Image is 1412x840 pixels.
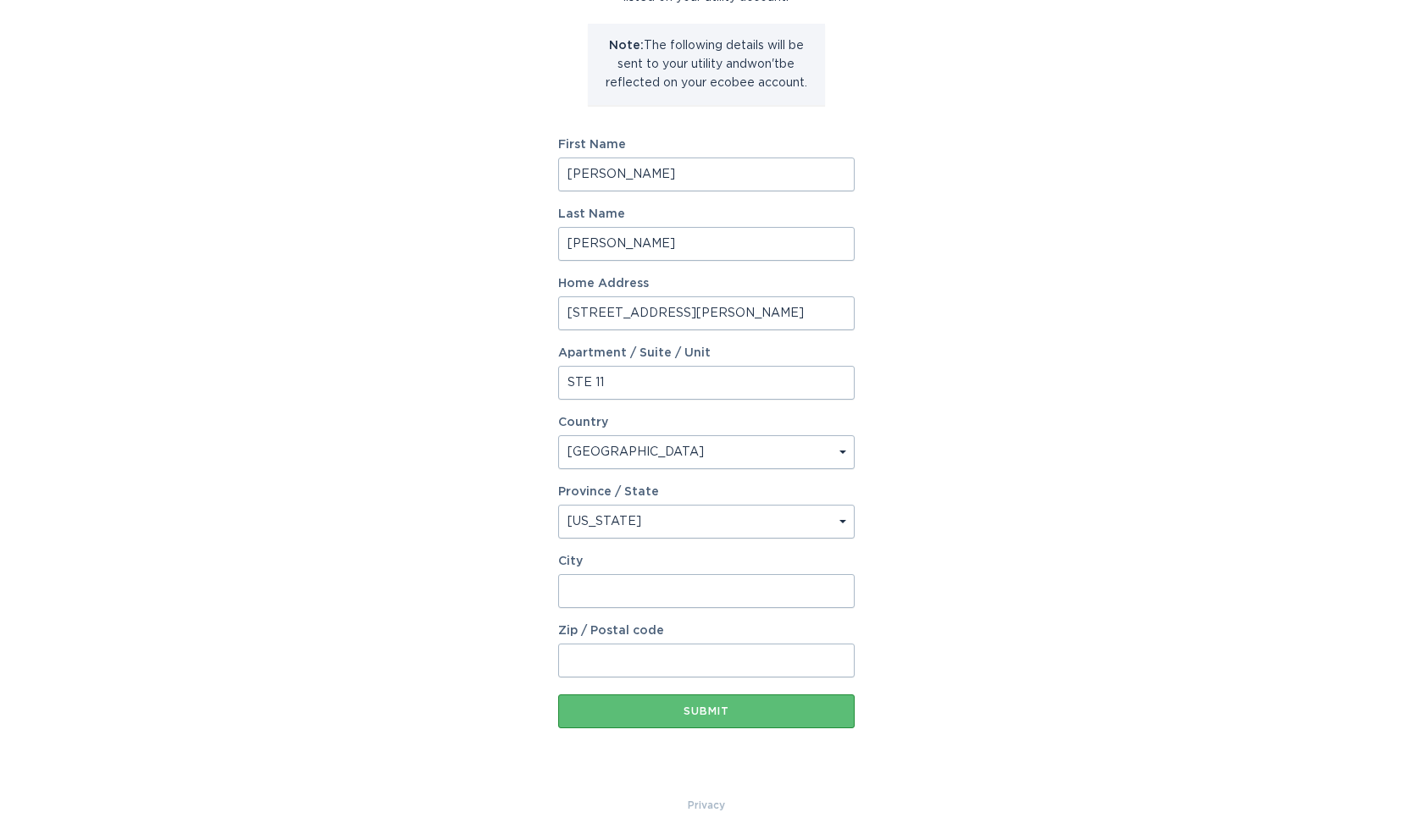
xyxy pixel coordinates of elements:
label: Home Address [558,278,855,290]
label: Country [558,417,608,428]
label: Zip / Postal code [558,625,855,637]
label: City [558,555,855,567]
a: Privacy Policy & Terms of Use [688,796,725,815]
label: Province / State [558,486,659,498]
label: Last Name [558,208,855,220]
button: Submit [558,694,855,728]
div: Submit [567,706,846,716]
label: Apartment / Suite / Unit [558,347,855,359]
strong: Note: [609,40,644,52]
p: The following details will be sent to your utility and won't be reflected on your ecobee account. [601,36,812,92]
label: First Name [558,139,855,151]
